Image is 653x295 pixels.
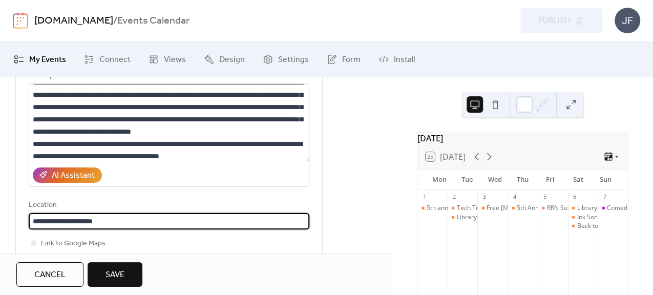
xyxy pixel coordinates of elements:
span: Save [106,269,124,281]
div: 1 [420,193,428,201]
div: RRN Super Sale [547,204,591,213]
div: Sat [564,170,592,190]
b: / [113,11,117,31]
a: Settings [255,46,317,73]
div: 5th Annual Monarchs Blessing Ceremony [508,204,538,213]
div: 4 [511,193,518,201]
div: Sun [592,170,620,190]
button: AI Assistant [33,167,102,183]
div: Free [MEDICAL_DATA] at-home testing kits [487,204,608,213]
div: Comedian Tyler Fowler at Island Resort and Casino Club 41 [598,204,628,213]
div: Back to School Open House [568,222,598,230]
span: Install [394,54,415,66]
img: logo [13,12,28,29]
button: Save [88,262,142,287]
div: Ink Society [577,213,607,222]
a: Connect [76,46,138,73]
a: [DOMAIN_NAME] [34,11,113,31]
a: My Events [6,46,74,73]
div: Tech Tuesdays [457,204,499,213]
b: Events Calendar [117,11,189,31]
div: Wed [481,170,509,190]
span: Design [219,54,245,66]
span: Cancel [34,269,66,281]
div: 6 [571,193,579,201]
div: AI Assistant [52,170,95,182]
button: Cancel [16,262,83,287]
div: 7 [601,193,608,201]
div: Library of Things [448,213,478,222]
div: Library of Things [568,204,598,213]
div: Ink Society [568,213,598,222]
span: Views [164,54,186,66]
span: Link to Google Maps [41,238,106,250]
div: 5th Annual Monarchs Blessing Ceremony [517,204,635,213]
div: Thu [509,170,536,190]
div: Fri [537,170,564,190]
div: JF [615,8,640,33]
span: Connect [99,54,131,66]
div: Free Covid-19 at-home testing kits [477,204,508,213]
div: 5th annual Labor Day Celebration [417,204,448,213]
div: [DATE] [417,132,628,144]
a: Install [371,46,423,73]
span: Settings [278,54,309,66]
div: RRN Super Sale [538,204,568,213]
div: 5 [541,193,549,201]
div: 2 [451,193,458,201]
div: Description [29,70,307,82]
a: Form [319,46,368,73]
div: Tech Tuesdays [448,204,478,213]
div: Location [29,199,307,212]
a: Views [141,46,194,73]
div: Mon [426,170,453,190]
div: Tue [453,170,481,190]
div: Library of Things [457,213,504,222]
span: Form [342,54,361,66]
a: Design [196,46,252,73]
div: Library of Things [577,204,624,213]
div: 3 [480,193,488,201]
div: 5th annual [DATE] Celebration [427,204,513,213]
span: My Events [29,54,66,66]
